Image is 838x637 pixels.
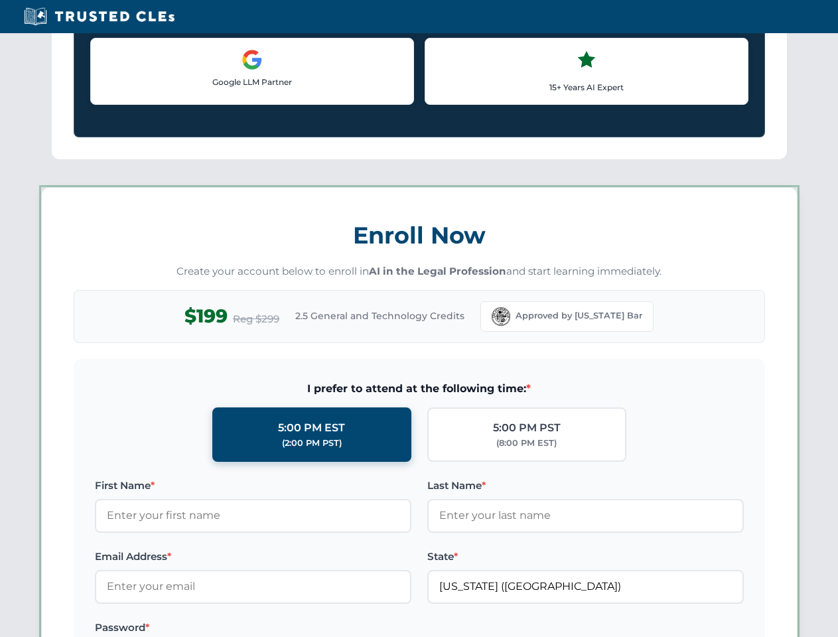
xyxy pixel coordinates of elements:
span: $199 [184,301,228,331]
span: I prefer to attend at the following time: [95,380,744,397]
input: Enter your email [95,570,411,603]
input: Florida (FL) [427,570,744,603]
img: Florida Bar [492,307,510,326]
strong: AI in the Legal Profession [369,265,506,277]
p: Google LLM Partner [102,76,403,88]
h3: Enroll Now [74,214,765,256]
img: Trusted CLEs [20,7,178,27]
div: 5:00 PM EST [278,419,345,437]
label: Last Name [427,478,744,494]
img: Google [242,49,263,70]
input: Enter your last name [427,499,744,532]
span: 2.5 General and Technology Credits [295,309,464,323]
div: (2:00 PM PST) [282,437,342,450]
label: First Name [95,478,411,494]
span: Reg $299 [233,311,279,327]
label: State [427,549,744,565]
input: Enter your first name [95,499,411,532]
p: Create your account below to enroll in and start learning immediately. [74,264,765,279]
div: 5:00 PM PST [493,419,561,437]
span: Approved by [US_STATE] Bar [516,309,642,322]
label: Password [95,620,411,636]
div: (8:00 PM EST) [496,437,557,450]
p: 15+ Years AI Expert [436,81,737,94]
label: Email Address [95,549,411,565]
